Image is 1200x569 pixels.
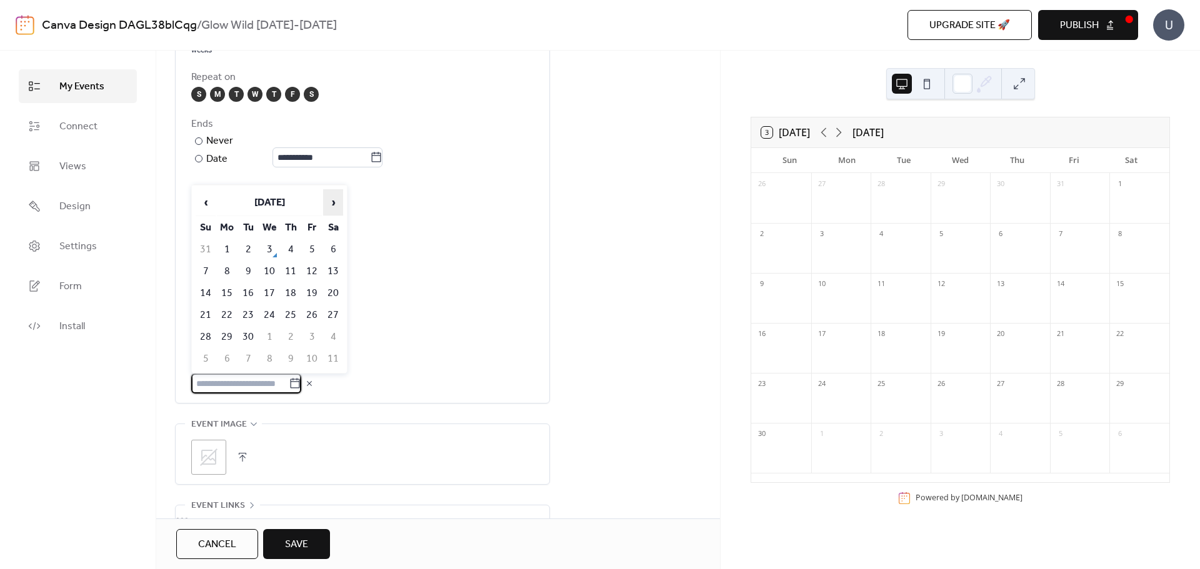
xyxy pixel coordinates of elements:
div: 29 [934,177,948,191]
span: › [324,190,342,215]
th: Mo [217,217,237,238]
div: 3 [934,427,948,441]
div: 8 [1113,227,1127,241]
td: 1 [259,327,279,347]
th: Sa [323,217,343,238]
span: [DATE] [212,275,534,290]
div: Never [206,134,234,149]
div: Date [206,151,382,167]
td: 4 [281,239,301,260]
span: Connect [59,119,97,134]
span: My Events [59,79,104,94]
div: Fri [1046,148,1102,173]
div: 4 [994,427,1007,441]
td: 6 [323,239,343,260]
div: 5 [934,227,948,241]
span: Install [59,319,85,334]
td: 28 [196,327,216,347]
div: 26 [755,177,769,191]
span: [DATE] [212,240,534,255]
td: 31 [196,239,216,260]
td: 8 [259,349,279,369]
span: [DATE] [212,223,534,238]
div: 19 [934,327,948,341]
td: 3 [259,239,279,260]
th: We [259,217,279,238]
td: 5 [196,349,216,369]
div: T [229,87,244,102]
div: 1 [815,427,829,441]
td: 10 [259,261,279,282]
div: 9 [755,277,769,291]
span: [DATE] [212,205,534,220]
div: 1 [1113,177,1127,191]
td: 19 [302,283,322,304]
td: 14 [196,283,216,304]
span: Form [59,279,82,294]
div: 3 [815,227,829,241]
td: 26 [302,305,322,325]
th: Th [281,217,301,238]
td: 9 [281,349,301,369]
th: Su [196,217,216,238]
button: Save [263,529,330,559]
span: Excluded dates [191,183,534,198]
div: Repeat on [191,70,531,85]
td: 23 [238,305,258,325]
td: 18 [281,283,301,304]
td: 27 [323,305,343,325]
a: Views [19,149,137,183]
td: 10 [302,349,322,369]
span: [DATE] [212,258,534,273]
div: 15 [1113,277,1127,291]
span: Save [285,537,308,552]
td: 20 [323,283,343,304]
div: 30 [994,177,1007,191]
div: 16 [755,327,769,341]
div: F [285,87,300,102]
div: [DATE] [852,125,884,140]
th: Tu [238,217,258,238]
td: 7 [238,349,258,369]
div: S [304,87,319,102]
td: 3 [302,327,322,347]
td: 25 [281,305,301,325]
div: Tue [875,148,932,173]
div: Powered by [916,492,1022,503]
div: 17 [815,327,829,341]
th: Fr [302,217,322,238]
b: / [197,14,201,37]
div: 10 [815,277,829,291]
th: [DATE] [217,189,322,216]
div: 14 [1054,277,1067,291]
div: Sat [1102,148,1159,173]
td: 13 [323,261,343,282]
div: U [1153,9,1184,41]
div: 27 [815,177,829,191]
span: [DATE] [212,345,534,360]
div: 2 [755,227,769,241]
td: 17 [259,283,279,304]
div: 28 [874,177,888,191]
span: Event links [191,498,245,513]
div: 27 [994,377,1007,391]
div: 21 [1054,327,1067,341]
div: 30 [755,427,769,441]
span: Views [59,159,86,174]
div: T [266,87,281,102]
div: M [210,87,225,102]
div: Sun [761,148,818,173]
span: Design [59,199,91,214]
div: 2 [874,427,888,441]
span: Settings [59,239,97,254]
div: 4 [874,227,888,241]
button: Publish [1038,10,1138,40]
a: Form [19,269,137,303]
td: 8 [217,261,237,282]
div: 11 [874,277,888,291]
a: Design [19,189,137,223]
img: logo [16,15,34,35]
div: 22 [1113,327,1127,341]
td: 2 [238,239,258,260]
a: Settings [19,229,137,263]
